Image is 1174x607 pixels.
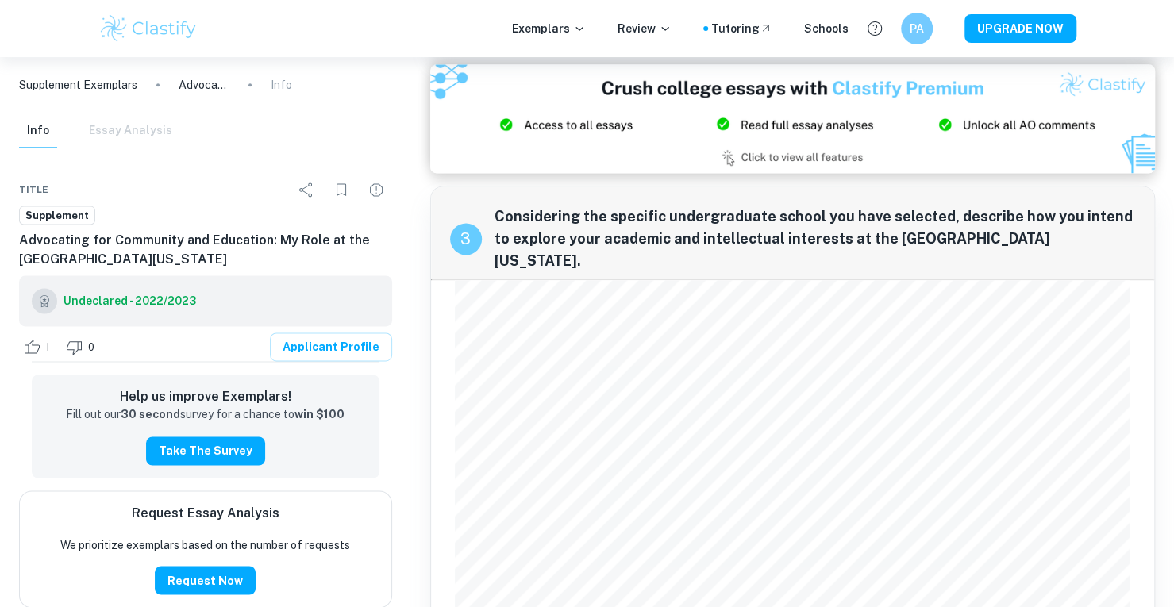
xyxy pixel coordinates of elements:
[360,174,392,206] div: Report issue
[618,20,672,37] p: Review
[79,340,103,355] span: 0
[66,406,345,424] p: Fill out our survey for a chance to
[179,76,229,94] p: Advocating for Community and Education: My Role at the [GEOGRAPHIC_DATA][US_STATE]
[271,76,292,94] p: Info
[907,20,926,37] h6: PA
[146,436,265,465] button: Take the Survey
[64,292,196,309] h6: Undeclared - 2022/2023
[98,13,199,44] img: Clastify logo
[512,20,586,37] p: Exemplars
[711,20,772,37] a: Tutoring
[804,20,849,37] a: Schools
[270,332,392,361] a: Applicant Profile
[37,340,59,355] span: 1
[64,288,196,313] a: Undeclared - 2022/2023
[901,13,933,44] button: PA
[19,231,392,269] h6: Advocating for Community and Education: My Role at the [GEOGRAPHIC_DATA][US_STATE]
[60,536,350,553] p: We prioritize exemplars based on the number of requests
[450,223,482,255] div: recipe
[19,76,137,94] a: Supplement Exemplars
[861,15,888,42] button: Help and Feedback
[19,182,48,197] span: Title
[430,64,1155,173] img: Ad
[19,113,57,148] button: Info
[62,334,103,359] div: Dislike
[19,206,95,225] a: Supplement
[132,504,279,523] h6: Request Essay Analysis
[20,208,94,224] span: Supplement
[121,408,180,421] strong: 30 second
[291,174,322,206] div: Share
[294,408,345,421] strong: win $100
[155,566,256,594] button: Request Now
[495,206,1135,272] span: Considering the specific undergraduate school you have selected, describe how you intend to explo...
[964,14,1076,43] button: UPGRADE NOW
[19,334,59,359] div: Like
[44,387,367,406] h6: Help us improve Exemplars!
[325,174,357,206] div: Bookmark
